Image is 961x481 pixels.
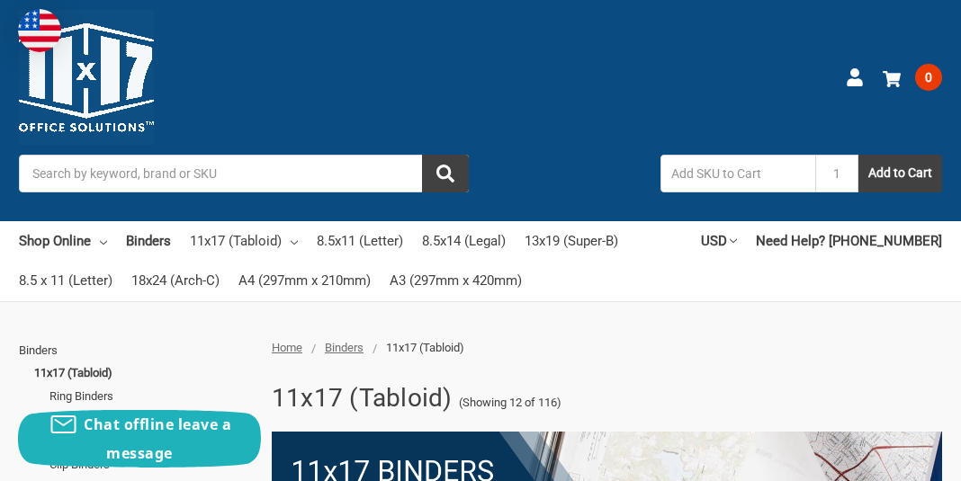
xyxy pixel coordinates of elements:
[49,385,252,408] a: Ring Binders
[858,155,942,192] button: Add to Cart
[131,261,220,300] a: 18x24 (Arch-C)
[18,9,61,52] img: duty and tax information for United States
[756,221,942,261] a: Need Help? [PHONE_NUMBER]
[390,261,522,300] a: A3 (297mm x 420mm)
[84,414,231,463] span: Chat offline leave a message
[126,221,171,261] a: Binders
[18,410,261,468] button: Chat offline leave a message
[883,54,942,101] a: 0
[915,64,942,91] span: 0
[34,361,252,385] a: 11x17 (Tabloid)
[238,261,371,300] a: A4 (297mm x 210mm)
[190,221,298,261] a: 11x17 (Tabloid)
[19,261,112,300] a: 8.5 x 11 (Letter)
[386,341,464,354] span: 11x17 (Tabloid)
[19,155,469,192] input: Search by keyword, brand or SKU
[317,221,403,261] a: 8.5x11 (Letter)
[272,375,453,422] h1: 11x17 (Tabloid)
[701,221,737,261] a: USD
[19,221,107,261] a: Shop Online
[660,155,815,192] input: Add SKU to Cart
[19,10,154,145] img: 11x17.com
[19,339,252,362] a: Binders
[459,394,561,412] span: (Showing 12 of 116)
[325,341,364,354] a: Binders
[272,341,302,354] a: Home
[422,221,506,261] a: 8.5x14 (Legal)
[525,221,618,261] a: 13x19 (Super-B)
